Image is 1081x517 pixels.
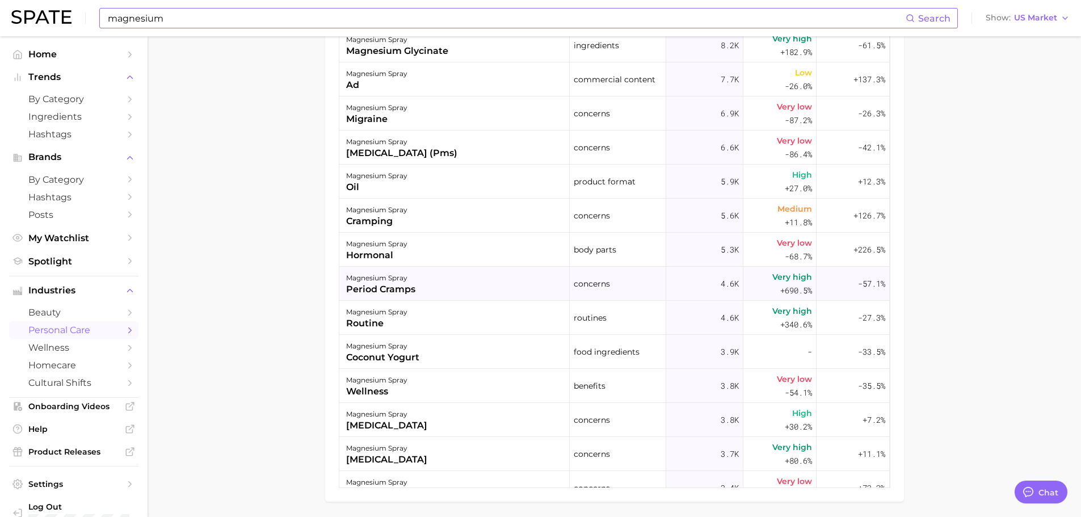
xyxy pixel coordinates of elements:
[772,32,812,45] span: Very high
[9,282,138,299] button: Industries
[983,11,1072,26] button: ShowUS Market
[28,174,119,185] span: by Category
[785,182,812,195] span: +27.0%
[28,285,119,296] span: Industries
[9,356,138,374] a: homecare
[9,206,138,224] a: Posts
[574,379,605,393] span: benefits
[28,72,119,82] span: Trends
[785,79,812,93] span: -26.0%
[346,67,407,81] div: magnesium spray
[785,114,812,127] span: -87.2%
[339,437,890,471] button: magnesium spray[MEDICAL_DATA]concerns3.7kVery high+80.6%+11.1%
[339,267,890,301] button: magnesium sprayperiod crampsconcerns4.6kVery high+690.5%-57.1%
[795,66,812,79] span: Low
[574,311,607,325] span: routines
[858,39,885,52] span: -61.5%
[339,165,890,199] button: magnesium sprayoilproduct format5.9kHigh+27.0%+12.3%
[339,369,890,403] button: magnesium spraywellnessbenefits3.8kVery low-54.1%-35.5%
[28,233,119,243] span: My Watchlist
[346,180,407,194] div: oil
[346,339,419,353] div: magnesium spray
[28,377,119,388] span: cultural shifts
[28,152,119,162] span: Brands
[772,270,812,284] span: Very high
[9,125,138,143] a: Hashtags
[918,13,950,24] span: Search
[9,45,138,63] a: Home
[721,39,739,52] span: 8.2k
[574,345,640,359] span: food ingredients
[346,476,407,489] div: magnesium spray
[28,192,119,203] span: Hashtags
[574,413,610,427] span: concerns
[574,243,616,257] span: body parts
[346,442,427,455] div: magnesium spray
[777,372,812,386] span: Very low
[785,250,812,263] span: -68.7%
[9,90,138,108] a: by Category
[339,96,890,131] button: magnesium spraymigraineconcerns6.9kVery low-87.2%-26.3%
[346,101,407,115] div: magnesium spray
[1014,15,1057,21] span: US Market
[346,453,427,466] div: [MEDICAL_DATA]
[863,413,885,427] span: +7.2%
[772,304,812,318] span: Very high
[721,107,739,120] span: 6.9k
[9,253,138,270] a: Spotlight
[339,62,890,96] button: magnesium sprayadcommercial content7.7kLow-26.0%+137.3%
[9,304,138,321] a: beauty
[785,454,812,468] span: +80.6%
[858,141,885,154] span: -42.1%
[777,236,812,250] span: Very low
[346,317,407,330] div: routine
[346,385,407,398] div: wellness
[346,215,407,228] div: cramping
[346,33,448,47] div: magnesium spray
[107,9,906,28] input: Search here for a brand, industry, or ingredient
[858,379,885,393] span: -35.5%
[28,256,119,267] span: Spotlight
[9,374,138,392] a: cultural shifts
[339,471,890,505] button: magnesium spraysleepconcerns3.4kVery low-77.5%+72.2%
[721,447,739,461] span: 3.7k
[346,407,427,421] div: magnesium spray
[346,305,407,319] div: magnesium spray
[9,398,138,415] a: Onboarding Videos
[986,15,1011,21] span: Show
[28,502,144,512] span: Log Out
[721,481,739,495] span: 3.4k
[9,421,138,438] a: Help
[858,107,885,120] span: -26.3%
[28,94,119,104] span: by Category
[721,73,739,86] span: 7.7k
[777,202,812,216] span: Medium
[574,209,610,222] span: concerns
[9,476,138,493] a: Settings
[9,69,138,86] button: Trends
[721,209,739,222] span: 5.6k
[9,229,138,247] a: My Watchlist
[574,447,610,461] span: concerns
[574,107,610,120] span: concerns
[853,243,885,257] span: +226.5%
[792,406,812,420] span: High
[780,318,812,331] span: +340.6%
[346,419,427,432] div: [MEDICAL_DATA]
[858,447,885,461] span: +11.1%
[28,360,119,371] span: homecare
[9,321,138,339] a: personal care
[807,345,812,359] span: -
[346,283,415,296] div: period cramps
[721,141,739,154] span: 6.6k
[777,100,812,114] span: Very low
[28,129,119,140] span: Hashtags
[346,373,407,387] div: magnesium spray
[346,78,407,92] div: ad
[346,271,415,285] div: magnesium spray
[853,209,885,222] span: +126.7%
[858,277,885,291] span: -57.1%
[574,277,610,291] span: concerns
[339,131,890,165] button: magnesium spray[MEDICAL_DATA] (pms)concerns6.6kVery low-86.4%-42.1%
[9,171,138,188] a: by Category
